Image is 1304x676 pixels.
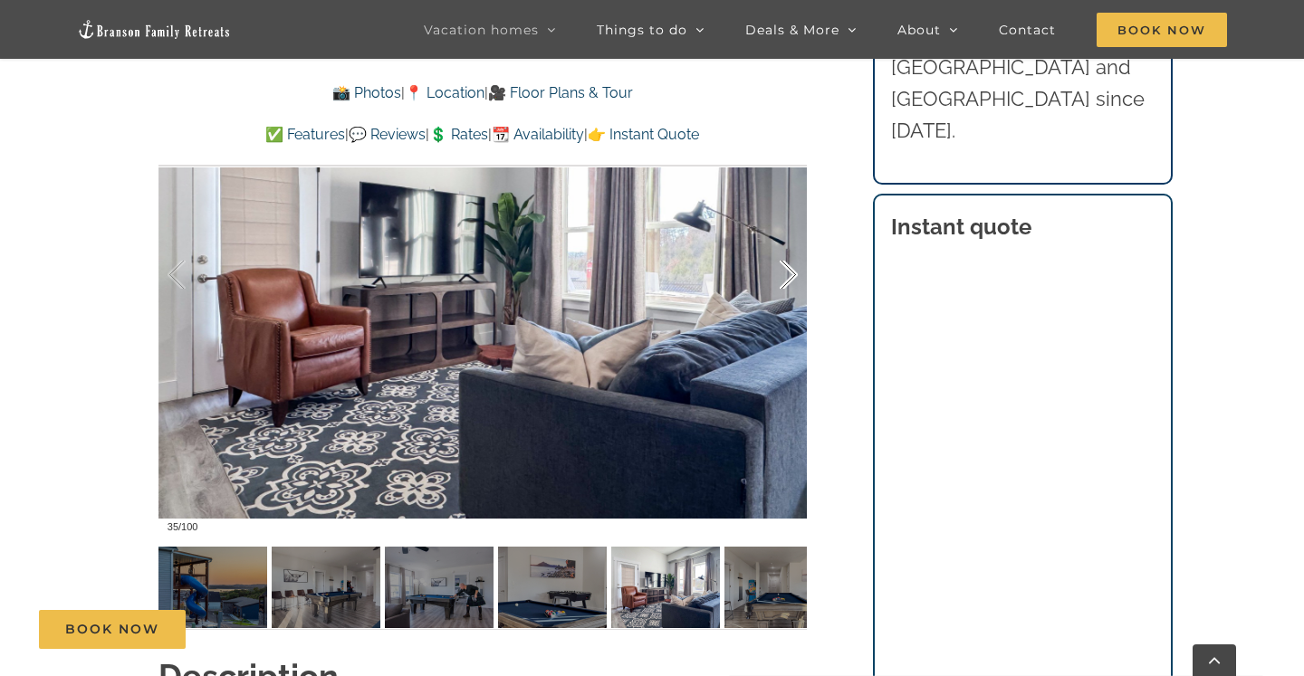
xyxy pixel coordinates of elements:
[272,547,380,628] img: 00-Skye-Retreat-at-Table-Rock-Lake-1037-scaled.jpg-nggid042763-ngg0dyn-120x90-00f0w010c011r110f11...
[597,24,687,36] span: Things to do
[265,126,345,143] a: ✅ Features
[385,547,494,628] img: 068-Skye-Retreat-Branson-Family-Retreats-Table-Rock-Lake-vacation-home-1592-scaled.jpg-nggid04191...
[588,126,699,143] a: 👉 Instant Quote
[999,24,1056,36] span: Contact
[158,81,807,105] p: | |
[724,547,833,628] img: Skye-Retreat-at-Table-Rock-Lake-1036-scaled.jpg-nggid042772-ngg0dyn-120x90-00f0w010c011r110f110r0...
[158,547,267,628] img: 076-Skye-Retreat-Branson-Family-Retreats-Table-Rock-Lake-vacation-home-1406-scaled.jpg-nggid04192...
[158,123,807,147] p: | | | |
[77,19,231,40] img: Branson Family Retreats Logo
[1097,13,1227,47] span: Book Now
[349,126,426,143] a: 💬 Reviews
[488,84,633,101] a: 🎥 Floor Plans & Tour
[897,24,941,36] span: About
[891,214,1031,240] strong: Instant quote
[65,622,159,637] span: Book Now
[498,547,607,628] img: Skye-Retreat-at-Table-Rock-Lake-1035-scaled.jpg-nggid042771-ngg0dyn-120x90-00f0w010c011r110f110r0...
[424,24,539,36] span: Vacation homes
[611,547,720,628] img: 00-Skye-Retreat-at-Table-Rock-Lake-1050-scaled.jpg-nggid042767-ngg0dyn-120x90-00f0w010c011r110f11...
[39,610,186,649] a: Book Now
[332,84,401,101] a: 📸 Photos
[492,126,584,143] a: 📆 Availability
[405,84,484,101] a: 📍 Location
[429,126,488,143] a: 💲 Rates
[745,24,839,36] span: Deals & More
